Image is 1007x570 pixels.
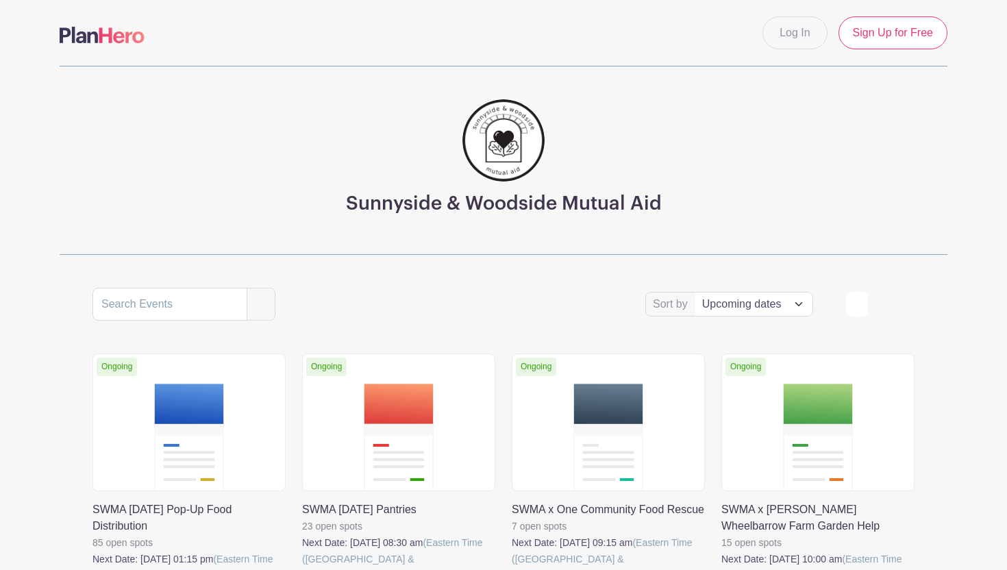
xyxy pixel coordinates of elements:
[346,193,662,216] h3: Sunnyside & Woodside Mutual Aid
[838,16,947,49] a: Sign Up for Free
[92,288,247,321] input: Search Events
[846,292,915,317] div: order and view
[653,296,692,312] label: Sort by
[762,16,827,49] a: Log In
[462,99,545,182] img: 256.png
[60,27,145,43] img: logo-507f7623f17ff9eddc593b1ce0a138ce2505c220e1c5a4e2b4648c50719b7d32.svg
